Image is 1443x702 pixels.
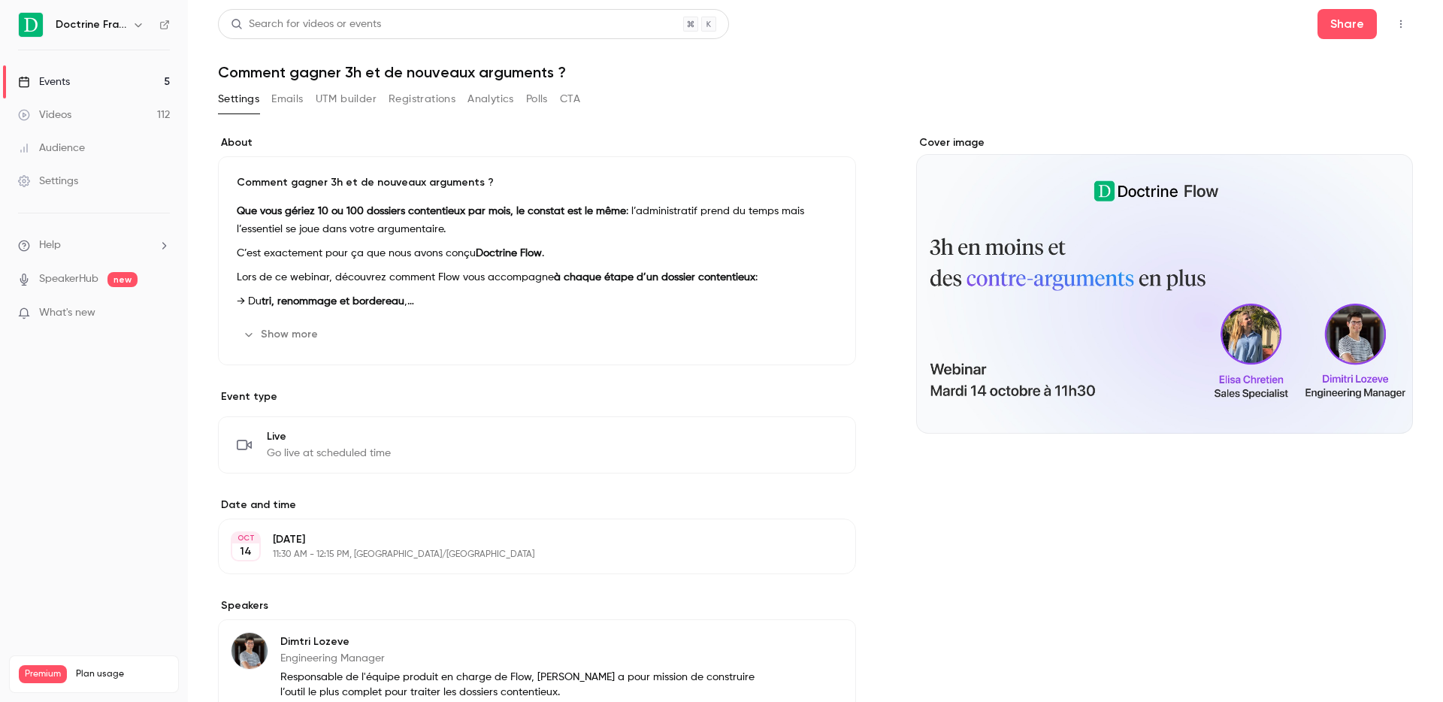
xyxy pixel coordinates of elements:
[476,248,542,259] strong: Doctrine Flow
[267,446,391,461] span: Go live at scheduled time
[467,87,514,111] button: Analytics
[273,532,776,547] p: [DATE]
[18,107,71,123] div: Videos
[218,598,856,613] label: Speakers
[76,668,169,680] span: Plan usage
[267,429,391,444] span: Live
[1317,9,1377,39] button: Share
[554,272,755,283] strong: à chaque étape d’un dossier contentieux
[237,244,837,262] p: C’est exactement pour ça que nous avons conçu .
[218,87,259,111] button: Settings
[18,74,70,89] div: Events
[218,63,1413,81] h1: Comment gagner 3h et de nouveaux arguments ?
[18,238,170,253] li: help-dropdown-opener
[271,87,303,111] button: Emails
[916,135,1413,434] section: Cover image
[316,87,377,111] button: UTM builder
[107,272,138,287] span: new
[280,634,758,649] p: Dimtri Lozeve
[39,271,98,287] a: SpeakerHub
[237,322,327,346] button: Show more
[237,202,837,238] p: : l’administratif prend du temps mais l’essentiel se joue dans votre argumentaire.
[240,544,252,559] p: 14
[262,296,404,307] strong: tri, renommage et bordereau
[237,268,837,286] p: Lors de ce webinar, découvrez comment Flow vous accompagne :
[280,670,758,700] p: Responsable de l'équipe produit en charge de Flow, [PERSON_NAME] a pour mission de construire l’o...
[56,17,126,32] h6: Doctrine France
[237,292,837,310] p: → Du ,
[19,665,67,683] span: Premium
[280,651,758,666] p: Engineering Manager
[218,389,856,404] p: Event type
[19,13,43,37] img: Doctrine France
[526,87,548,111] button: Polls
[231,17,381,32] div: Search for videos or events
[916,135,1413,150] label: Cover image
[232,533,259,543] div: OCT
[237,175,837,190] p: Comment gagner 3h et de nouveaux arguments ?
[389,87,455,111] button: Registrations
[231,633,268,669] img: Dimtri Lozeve
[39,305,95,321] span: What's new
[18,141,85,156] div: Audience
[39,238,61,253] span: Help
[218,498,856,513] label: Date and time
[218,135,856,150] label: About
[237,206,626,216] strong: Que vous gériez 10 ou 100 dossiers contentieux par mois, le constat est le même
[152,307,170,320] iframe: Noticeable Trigger
[18,174,78,189] div: Settings
[273,549,776,561] p: 11:30 AM - 12:15 PM, [GEOGRAPHIC_DATA]/[GEOGRAPHIC_DATA]
[560,87,580,111] button: CTA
